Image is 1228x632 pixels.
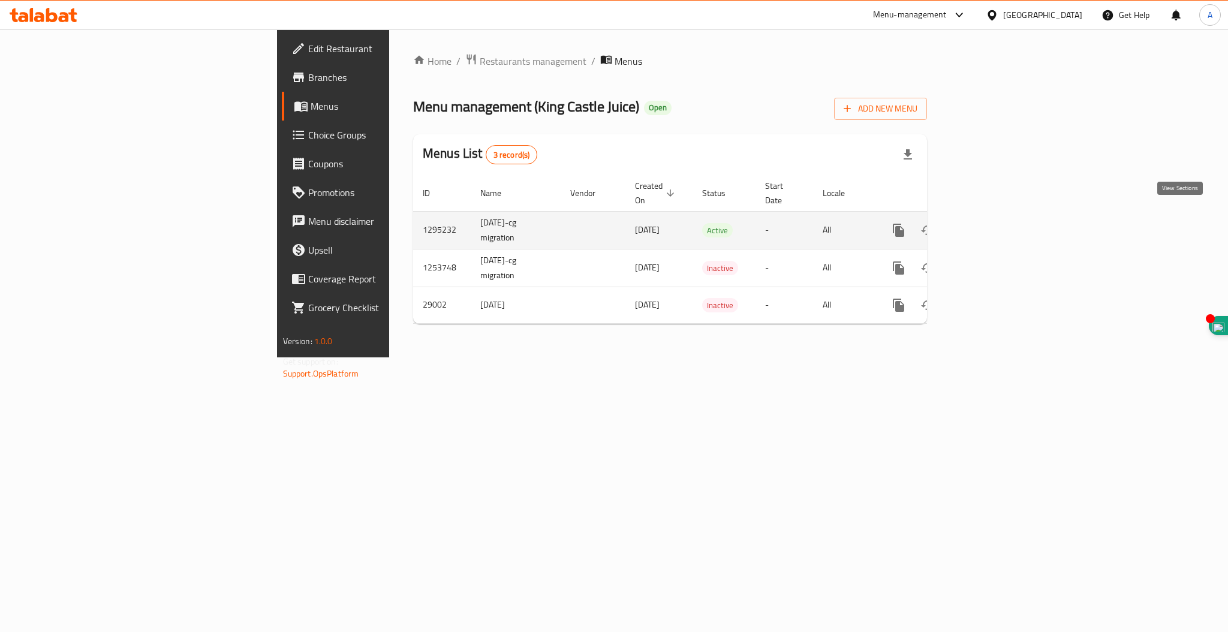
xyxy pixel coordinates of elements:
div: Active [702,223,733,237]
li: / [591,54,595,68]
a: Support.OpsPlatform [283,366,359,381]
td: All [813,287,875,323]
a: Choice Groups [282,121,482,149]
span: Menus [615,54,642,68]
span: ID [423,186,446,200]
span: A [1208,8,1212,22]
td: - [756,287,813,323]
td: - [756,211,813,249]
div: [GEOGRAPHIC_DATA] [1003,8,1082,22]
button: more [884,254,913,282]
td: - [756,249,813,287]
span: Name [480,186,517,200]
span: Restaurants management [480,54,586,68]
th: Actions [875,175,1009,212]
button: Add New Menu [834,98,927,120]
span: Version: [283,333,312,349]
button: Change Status [913,216,942,245]
span: Open [644,103,672,113]
div: Open [644,101,672,115]
span: [DATE] [635,260,660,275]
div: Total records count [486,145,538,164]
h2: Menus List [423,145,537,164]
a: Branches [282,63,482,92]
a: Coverage Report [282,264,482,293]
span: Menu management ( King Castle Juice ) [413,93,639,120]
span: Locale [823,186,860,200]
span: 1.0.0 [314,333,333,349]
td: [DATE]-cg migration [471,211,561,249]
a: Grocery Checklist [282,293,482,322]
span: Choice Groups [308,128,472,142]
button: Change Status [913,291,942,320]
span: Status [702,186,741,200]
span: Add New Menu [844,101,917,116]
span: Inactive [702,261,738,275]
span: Get support on: [283,354,338,369]
span: [DATE] [635,222,660,237]
button: more [884,291,913,320]
a: Upsell [282,236,482,264]
div: Export file [893,140,922,169]
span: Created On [635,179,678,207]
span: Branches [308,70,472,85]
table: enhanced table [413,175,1009,324]
a: Coupons [282,149,482,178]
span: Menu disclaimer [308,214,472,228]
td: [DATE] [471,287,561,323]
a: Menu disclaimer [282,207,482,236]
button: more [884,216,913,245]
td: All [813,249,875,287]
span: 3 record(s) [486,149,537,161]
a: Edit Restaurant [282,34,482,63]
td: All [813,211,875,249]
span: Inactive [702,299,738,312]
span: Vendor [570,186,611,200]
div: Inactive [702,298,738,312]
div: Menu-management [873,8,947,22]
span: Coverage Report [308,272,472,286]
td: [DATE]-cg migration [471,249,561,287]
span: Start Date [765,179,799,207]
a: Restaurants management [465,53,586,69]
span: Coupons [308,157,472,171]
nav: breadcrumb [413,53,927,69]
span: Upsell [308,243,472,257]
span: Edit Restaurant [308,41,472,56]
span: Active [702,224,733,237]
span: Grocery Checklist [308,300,472,315]
a: Promotions [282,178,482,207]
button: Change Status [913,254,942,282]
span: Promotions [308,185,472,200]
span: Menus [311,99,472,113]
span: [DATE] [635,297,660,312]
a: Menus [282,92,482,121]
